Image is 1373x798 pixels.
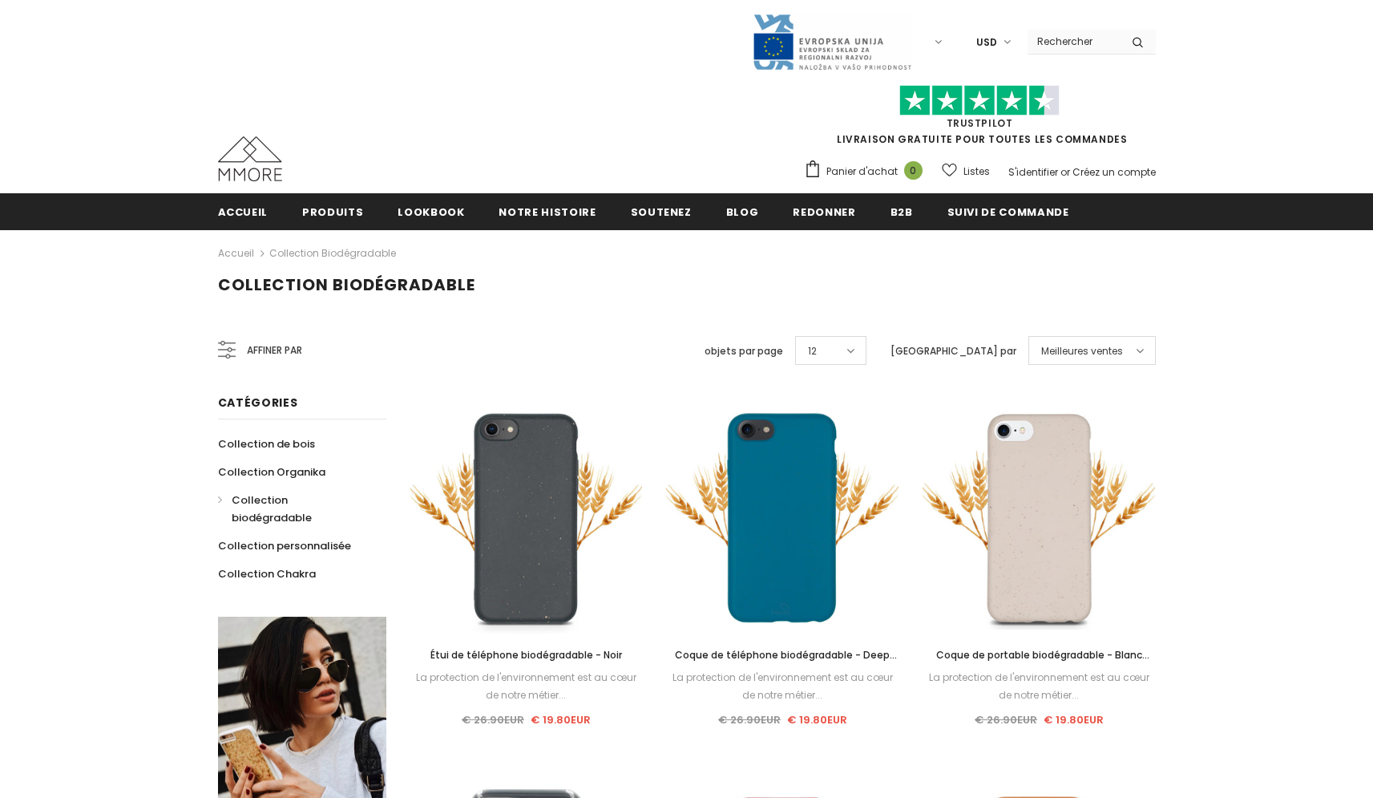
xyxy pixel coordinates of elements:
input: Search Site [1028,30,1120,53]
a: Produits [302,193,363,229]
span: Meilleures ventes [1041,343,1123,359]
span: Accueil [218,205,269,220]
span: Collection de bois [218,436,315,452]
a: Suivi de commande [947,193,1069,229]
span: € 26.90EUR [718,712,781,727]
img: Cas MMORE [218,136,282,181]
span: € 19.80EUR [1044,712,1104,727]
a: B2B [890,193,913,229]
span: € 26.90EUR [462,712,524,727]
span: Coque de portable biodégradable - Blanc naturel [936,648,1149,679]
a: Coque de portable biodégradable - Blanc naturel [923,646,1155,664]
span: 12 [808,343,817,359]
a: Panier d'achat 0 [804,160,931,184]
a: Étui de téléphone biodégradable - Noir [410,646,643,664]
span: or [1060,165,1070,179]
a: Collection personnalisée [218,532,351,560]
span: Suivi de commande [947,205,1069,220]
a: Collection biodégradable [269,246,396,260]
span: Lookbook [398,205,464,220]
span: B2B [890,205,913,220]
a: Blog [726,193,759,229]
div: La protection de l'environnement est au cœur de notre métier... [666,669,899,704]
a: Listes [942,157,990,185]
span: Listes [963,164,990,180]
a: Collection de bois [218,430,315,458]
span: Collection Chakra [218,566,316,581]
span: 0 [904,161,923,180]
img: Faites confiance aux étoiles pilotes [899,85,1060,116]
span: Blog [726,205,759,220]
a: Accueil [218,193,269,229]
span: Redonner [793,205,855,220]
span: USD [976,34,997,51]
span: Collection Organika [218,464,325,480]
span: Coque de téléphone biodégradable - Deep Sea Blue [675,648,897,679]
a: Collection Organika [218,458,325,486]
a: TrustPilot [947,116,1013,130]
a: Coque de téléphone biodégradable - Deep Sea Blue [666,646,899,664]
label: objets par page [705,343,783,359]
a: Lookbook [398,193,464,229]
a: Collection biodégradable [218,486,369,532]
img: Javni Razpis [752,13,912,71]
div: La protection de l'environnement est au cœur de notre métier... [410,669,643,704]
span: Produits [302,205,363,220]
a: soutenez [631,193,692,229]
span: Catégories [218,395,298,411]
a: Créez un compte [1072,165,1156,179]
a: Redonner [793,193,855,229]
div: La protection de l'environnement est au cœur de notre métier... [923,669,1155,704]
span: LIVRAISON GRATUITE POUR TOUTES LES COMMANDES [804,92,1156,146]
span: € 19.80EUR [531,712,591,727]
span: € 19.80EUR [787,712,847,727]
label: [GEOGRAPHIC_DATA] par [890,343,1016,359]
span: Collection personnalisée [218,538,351,553]
a: Collection Chakra [218,560,316,588]
span: soutenez [631,205,692,220]
span: Collection biodégradable [218,273,475,296]
span: Notre histoire [499,205,596,220]
span: Panier d'achat [826,164,898,180]
a: Accueil [218,244,254,263]
a: Javni Razpis [752,34,912,48]
span: Collection biodégradable [232,492,312,525]
a: S'identifier [1008,165,1058,179]
span: Étui de téléphone biodégradable - Noir [430,648,622,662]
span: Affiner par [247,342,302,359]
a: Notre histoire [499,193,596,229]
span: € 26.90EUR [975,712,1037,727]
